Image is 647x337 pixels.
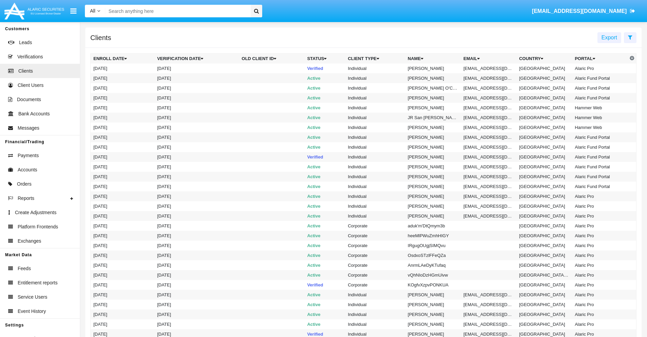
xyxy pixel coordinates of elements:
td: Individual [345,319,405,329]
td: [DATE] [155,319,239,329]
td: Alaric Fund Portal [572,132,628,142]
td: [DATE] [91,280,155,290]
td: [PERSON_NAME] O'ConnellSufficientFunds [405,83,461,93]
td: Alaric Fund Portal [572,142,628,152]
td: Alaric Pro [572,241,628,250]
span: Feeds [18,265,31,272]
td: [EMAIL_ADDRESS][DOMAIN_NAME] [461,191,517,201]
td: [EMAIL_ADDRESS][DOMAIN_NAME] [461,93,517,103]
td: Individual [345,201,405,211]
span: Messages [18,125,39,132]
td: Corporate [345,260,405,270]
td: Hammer Web [572,103,628,113]
span: Verifications [17,53,43,60]
td: Active [304,221,345,231]
td: [DATE] [91,310,155,319]
td: [PERSON_NAME] [405,201,461,211]
td: [GEOGRAPHIC_DATA] [516,221,572,231]
td: [DATE] [91,241,155,250]
td: [GEOGRAPHIC_DATA] [516,182,572,191]
td: [DATE] [91,152,155,162]
td: Individual [345,162,405,172]
span: Platform Frontends [18,223,58,230]
td: Corporate [345,241,405,250]
td: [GEOGRAPHIC_DATA] [516,152,572,162]
span: Entitlement reports [18,279,58,286]
td: [EMAIL_ADDRESS][DOMAIN_NAME] [461,123,517,132]
td: Active [304,142,345,152]
td: [GEOGRAPHIC_DATA] [516,73,572,83]
td: Active [304,103,345,113]
td: [DATE] [91,83,155,93]
td: vQhNIoDzHGmUivw [405,270,461,280]
td: [DATE] [155,63,239,73]
td: Alaric Fund Portal [572,182,628,191]
td: [DATE] [155,310,239,319]
td: [DATE] [91,142,155,152]
td: Active [304,83,345,93]
td: [PERSON_NAME] [405,290,461,300]
td: [GEOGRAPHIC_DATA] [516,280,572,290]
td: Active [304,93,345,103]
span: Export [601,35,617,40]
td: Corporate [345,231,405,241]
input: Search [105,5,248,17]
th: Verification date [155,54,239,64]
th: Old Client Id [239,54,305,64]
td: [DATE] [155,260,239,270]
td: [GEOGRAPHIC_DATA] ([GEOGRAPHIC_DATA]) [516,270,572,280]
h5: Clients [90,35,111,40]
td: [DATE] [155,123,239,132]
td: [DATE] [91,250,155,260]
td: [EMAIL_ADDRESS][DOMAIN_NAME] [461,63,517,73]
td: [GEOGRAPHIC_DATA] [516,103,572,113]
td: Alaric Pro [572,270,628,280]
td: [PERSON_NAME] [405,162,461,172]
td: Active [304,162,345,172]
td: [DATE] [155,73,239,83]
span: Payments [18,152,39,159]
td: IRgugOUgjSIMQvu [405,241,461,250]
td: Active [304,113,345,123]
td: Alaric Fund Portal [572,162,628,172]
td: Active [304,250,345,260]
td: OsdxoSTzlFFeQZa [405,250,461,260]
td: [DATE] [91,260,155,270]
td: Alaric Pro [572,280,628,290]
td: Hammer Web [572,123,628,132]
td: [GEOGRAPHIC_DATA] [516,113,572,123]
td: Alaric Pro [572,300,628,310]
td: Alaric Pro [572,201,628,211]
td: Individual [345,290,405,300]
span: Exchanges [18,238,41,245]
td: [DATE] [155,152,239,162]
td: [GEOGRAPHIC_DATA] [516,300,572,310]
td: [DATE] [91,270,155,280]
td: [DATE] [155,300,239,310]
td: Alaric Fund Portal [572,73,628,83]
td: [EMAIL_ADDRESS][DOMAIN_NAME] [461,73,517,83]
td: [PERSON_NAME] [405,63,461,73]
td: [DATE] [91,113,155,123]
td: Verified [304,280,345,290]
td: [EMAIL_ADDRESS][DOMAIN_NAME] [461,83,517,93]
td: Active [304,191,345,201]
td: KOgfvXzpvPONKUA [405,280,461,290]
td: [EMAIL_ADDRESS][DOMAIN_NAME] [461,211,517,221]
td: Individual [345,83,405,93]
td: Active [304,260,345,270]
td: [GEOGRAPHIC_DATA] [516,83,572,93]
span: Event History [18,308,46,315]
td: [DATE] [91,63,155,73]
td: [EMAIL_ADDRESS][DOMAIN_NAME] [461,300,517,310]
td: [PERSON_NAME] [405,103,461,113]
td: [DATE] [155,290,239,300]
td: Individual [345,211,405,221]
td: [GEOGRAPHIC_DATA] [516,93,572,103]
td: Corporate [345,250,405,260]
td: [DATE] [155,191,239,201]
td: Alaric Fund Portal [572,83,628,93]
td: [PERSON_NAME] [405,123,461,132]
td: Corporate [345,270,405,280]
th: Client Type [345,54,405,64]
